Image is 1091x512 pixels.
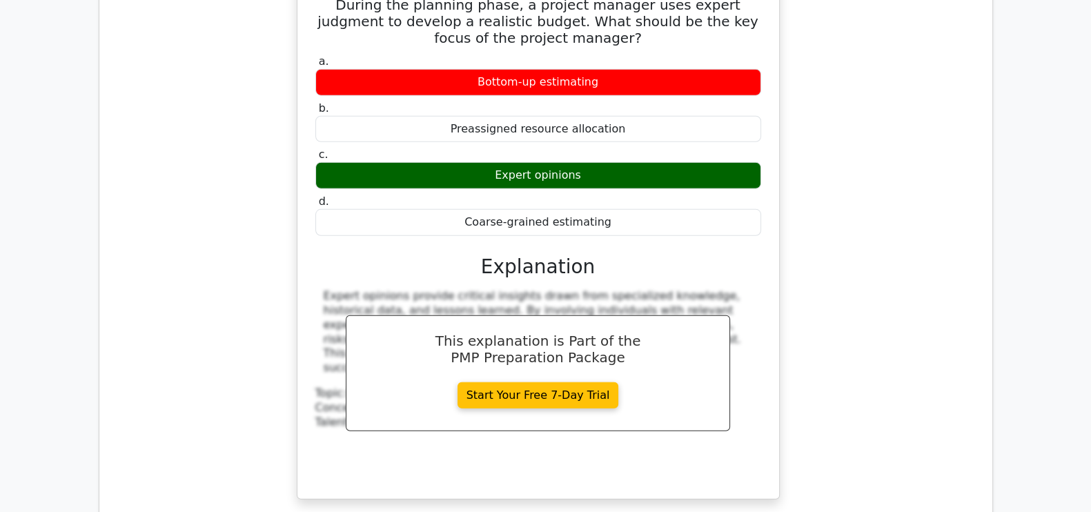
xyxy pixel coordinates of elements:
[315,69,761,96] div: Bottom-up estimating
[458,382,619,408] a: Start Your Free 7-Day Trial
[319,55,329,68] span: a.
[319,101,329,115] span: b.
[319,148,328,161] span: c.
[324,255,753,279] h3: Explanation
[319,195,329,208] span: d.
[315,386,761,429] div: Talent Triangle:
[315,116,761,143] div: Preassigned resource allocation
[324,289,753,375] div: Expert opinions provide critical insights drawn from specialized knowledge, historical data, and ...
[315,386,761,401] div: Topic:
[315,401,761,415] div: Concept:
[315,209,761,236] div: Coarse-grained estimating
[315,162,761,189] div: Expert opinions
